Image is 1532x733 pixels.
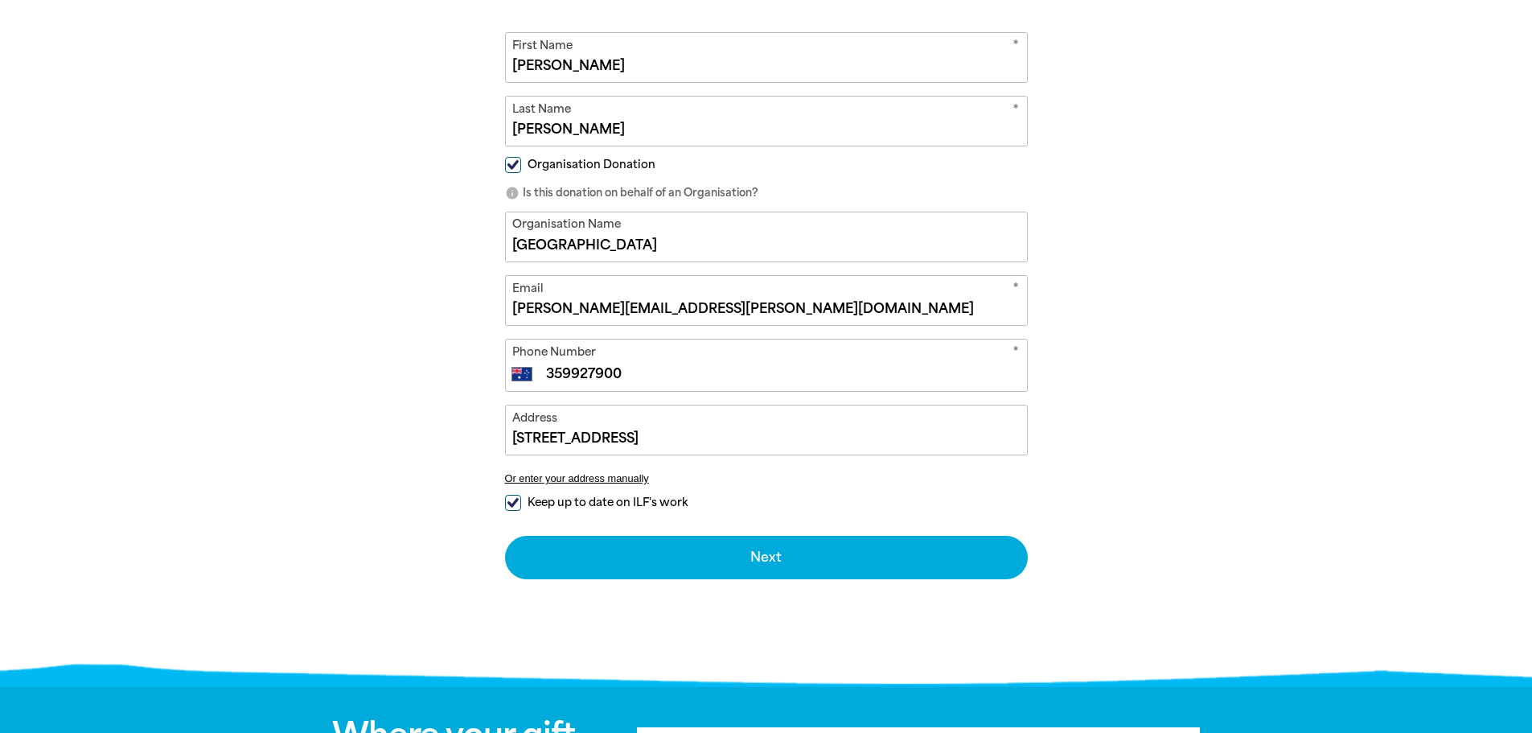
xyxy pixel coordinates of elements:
[505,495,521,511] input: Keep up to date on ILF's work
[528,157,655,172] span: Organisation Donation
[505,157,521,173] input: Organisation Donation
[505,536,1028,579] button: Next
[505,185,1028,201] p: Is this donation on behalf of an Organisation?
[528,495,688,510] span: Keep up to date on ILF's work
[505,186,520,200] i: info
[1012,344,1019,364] i: Required
[505,472,1028,484] button: Or enter your address manually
